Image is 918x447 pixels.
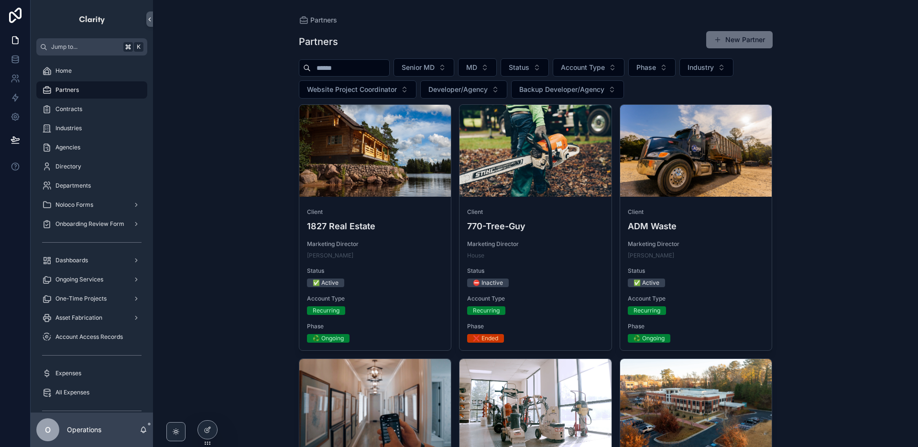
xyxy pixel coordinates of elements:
[55,182,91,190] span: Departments
[706,31,773,48] button: New Partner
[31,56,153,413] div: scrollable content
[55,124,82,132] span: Industries
[467,220,604,233] h4: 770-Tree-Guy
[135,43,142,51] span: K
[36,290,147,307] a: One-Time Projects
[628,295,765,302] span: Account Type
[299,105,451,197] div: 1827.webp
[299,35,338,48] h1: Partners
[467,323,604,330] span: Phase
[420,80,507,99] button: Select Button
[310,15,337,25] span: Partners
[55,201,93,209] span: Noloco Forms
[313,306,339,315] div: Recurring
[628,208,765,216] span: Client
[458,58,497,77] button: Select Button
[467,252,484,259] a: House
[45,424,51,436] span: O
[307,295,444,302] span: Account Type
[36,177,147,194] a: Departments
[313,279,339,287] div: ✅ Active
[628,58,676,77] button: Select Button
[36,384,147,401] a: All Expenses
[620,104,773,351] a: ClientADM WasteMarketing Director[PERSON_NAME]Status✅ ActiveAccount TypeRecurringPhase♻️ Ongoing
[634,306,660,315] div: Recurring
[307,252,353,259] a: [PERSON_NAME]
[561,63,605,72] span: Account Type
[299,80,416,99] button: Select Button
[36,328,147,346] a: Account Access Records
[36,365,147,382] a: Expenses
[55,389,89,396] span: All Expenses
[55,276,103,283] span: Ongoing Services
[299,15,337,25] a: Partners
[299,104,452,351] a: Client1827 Real EstateMarketing Director[PERSON_NAME]Status✅ ActiveAccount TypeRecurringPhase♻️ O...
[473,306,500,315] div: Recurring
[36,158,147,175] a: Directory
[467,295,604,302] span: Account Type
[36,139,147,156] a: Agencies
[553,58,624,77] button: Select Button
[307,323,444,330] span: Phase
[467,208,604,216] span: Client
[36,120,147,137] a: Industries
[473,279,503,287] div: ⛔ Inactive
[36,252,147,269] a: Dashboards
[393,58,454,77] button: Select Button
[55,105,82,113] span: Contracts
[628,252,674,259] a: [PERSON_NAME]
[636,63,656,72] span: Phase
[313,334,344,343] div: ♻️ Ongoing
[307,85,397,94] span: Website Project Coordinator
[36,309,147,326] a: Asset Fabrication
[628,220,765,233] h4: ADM Waste
[55,369,81,377] span: Expenses
[459,105,612,197] div: 770-Cropped.webp
[36,38,147,56] button: Jump to...K
[55,144,80,151] span: Agencies
[36,101,147,118] a: Contracts
[307,267,444,275] span: Status
[307,208,444,216] span: Client
[428,85,488,94] span: Developer/Agency
[36,81,147,99] a: Partners
[519,85,604,94] span: Backup Developer/Agency
[55,163,81,170] span: Directory
[688,63,714,72] span: Industry
[55,220,124,228] span: Onboarding Review Form
[467,240,604,248] span: Marketing Director
[634,279,659,287] div: ✅ Active
[467,267,604,275] span: Status
[620,105,772,197] div: adm-Cropped.webp
[67,425,101,435] p: Operations
[634,334,665,343] div: ♻️ Ongoing
[36,62,147,79] a: Home
[628,240,765,248] span: Marketing Director
[51,43,120,51] span: Jump to...
[36,271,147,288] a: Ongoing Services
[36,196,147,213] a: Noloco Forms
[509,63,529,72] span: Status
[628,323,765,330] span: Phase
[55,295,107,302] span: One-Time Projects
[55,333,123,341] span: Account Access Records
[501,58,549,77] button: Select Button
[679,58,733,77] button: Select Button
[307,220,444,233] h4: 1827 Real Estate
[402,63,435,72] span: Senior MD
[628,267,765,275] span: Status
[55,67,72,75] span: Home
[78,11,106,27] img: App logo
[55,86,79,94] span: Partners
[459,104,612,351] a: Client770-Tree-GuyMarketing DirectorHouseStatus⛔ InactiveAccount TypeRecurringPhase❌ Ended
[473,334,498,343] div: ❌ Ended
[511,80,624,99] button: Select Button
[36,215,147,233] a: Onboarding Review Form
[466,63,477,72] span: MD
[307,240,444,248] span: Marketing Director
[55,314,102,322] span: Asset Fabrication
